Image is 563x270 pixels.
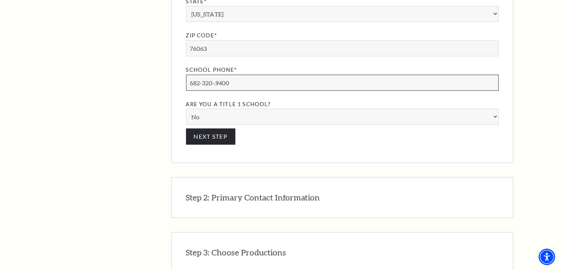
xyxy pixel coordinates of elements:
[186,192,320,203] h3: Step 2: Primary Contact Information
[186,247,286,258] h3: Step 3: Choose Productions
[186,31,499,40] label: Zip Code*
[186,100,499,109] label: Are you a Title 1 School?
[186,75,499,91] input: School Phone*
[186,129,236,145] button: Next Step
[539,249,555,265] div: Accessibility Menu
[186,40,499,56] input: #####
[186,65,499,75] label: School Phone*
